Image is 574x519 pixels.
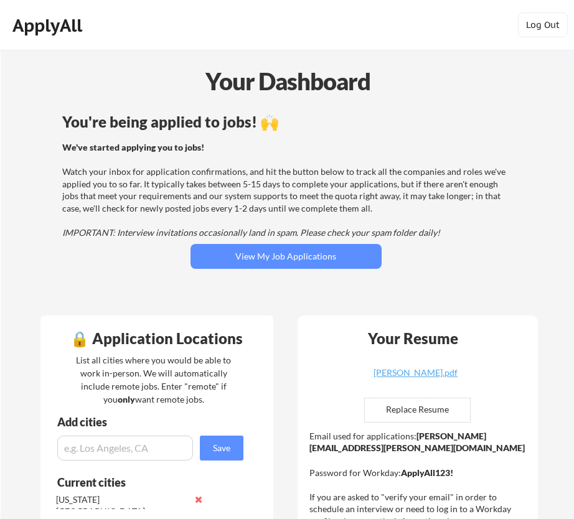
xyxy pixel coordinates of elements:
div: Current cities [57,477,225,488]
div: 🔒 Application Locations [41,331,273,346]
div: Your Resume [352,331,475,346]
strong: We've started applying you to jobs! [62,142,204,152]
strong: [PERSON_NAME][EMAIL_ADDRESS][PERSON_NAME][DOMAIN_NAME] [309,431,525,454]
button: Log Out [518,12,568,37]
div: ApplyAll [12,15,86,36]
div: Add cities [57,416,242,428]
a: [PERSON_NAME].pdf [342,368,490,388]
div: Watch your inbox for application confirmations, and hit the button below to track all the compani... [62,141,506,239]
div: [US_STATE][GEOGRAPHIC_DATA] [56,493,187,518]
div: List all cities where you would be able to work in-person. We will automatically include remote j... [68,353,239,406]
strong: ApplyAll123! [401,467,453,478]
em: IMPORTANT: Interview invitations occasionally land in spam. Please check your spam folder daily! [62,227,440,238]
button: View My Job Applications [191,244,382,269]
div: Your Dashboard [1,63,574,99]
button: Save [200,436,243,461]
div: You're being applied to jobs! 🙌 [62,115,510,129]
div: [PERSON_NAME].pdf [342,368,490,377]
input: e.g. Los Angeles, CA [57,436,193,461]
strong: only [118,394,135,404]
